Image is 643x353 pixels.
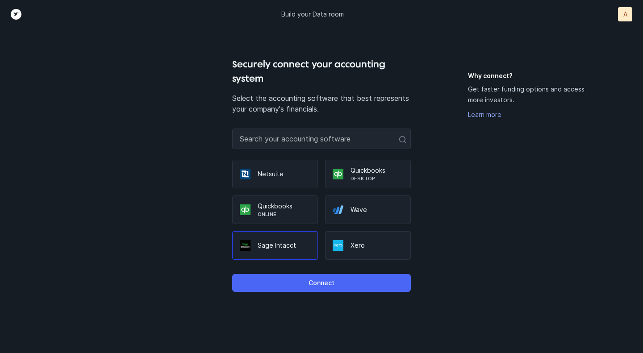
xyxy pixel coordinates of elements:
h5: Why connect? [468,71,589,80]
p: Sage Intacct [258,241,310,250]
p: Select the accounting software that best represents your company's financials. [232,93,411,114]
div: Netsuite [232,160,318,188]
div: Xero [325,231,411,260]
p: A [623,10,627,19]
div: Wave [325,195,411,224]
div: QuickbooksDesktop [325,160,411,188]
p: Wave [351,205,403,214]
input: Search your accounting software [232,129,411,149]
p: Quickbooks [258,202,310,211]
p: Connect [309,278,334,288]
p: Online [258,211,310,218]
p: Netsuite [258,170,310,179]
div: Sage Intacct [232,231,318,260]
button: A [618,7,632,21]
h4: Securely connect your accounting system [232,57,411,86]
p: Xero [351,241,403,250]
p: Get faster funding options and access more investors. [468,84,589,105]
a: Learn more [468,111,501,118]
div: QuickbooksOnline [232,195,318,224]
p: Desktop [351,175,403,182]
button: Connect [232,274,411,292]
p: Quickbooks [351,166,403,175]
p: Build your Data room [281,10,344,19]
